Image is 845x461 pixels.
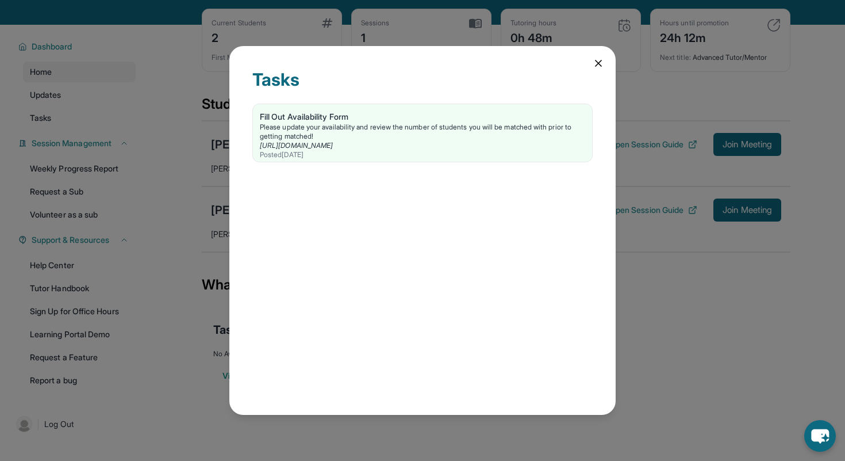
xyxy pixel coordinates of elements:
div: Fill Out Availability Form [260,111,585,123]
a: [URL][DOMAIN_NAME] [260,141,333,150]
div: Tasks [252,69,593,104]
button: chat-button [804,420,836,452]
a: Fill Out Availability FormPlease update your availability and review the number of students you w... [253,104,592,162]
div: Posted [DATE] [260,150,585,159]
div: Please update your availability and review the number of students you will be matched with prior ... [260,123,585,141]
